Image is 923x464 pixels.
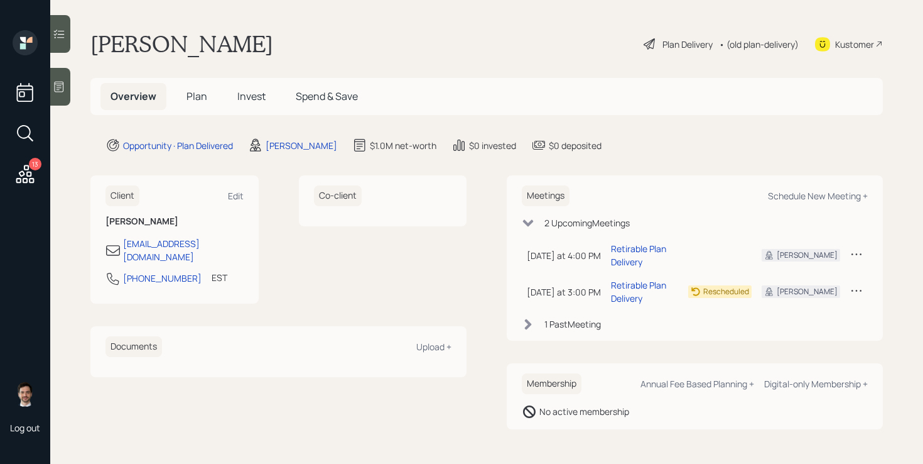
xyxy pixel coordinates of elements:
div: $0 deposited [549,139,602,152]
div: 2 Upcoming Meeting s [544,216,630,229]
div: No active membership [539,405,629,418]
span: Plan [186,89,207,103]
h6: Documents [105,336,162,357]
div: Retirable Plan Delivery [611,242,678,268]
div: EST [212,271,227,284]
div: 13 [29,158,41,170]
span: Overview [111,89,156,103]
div: [PERSON_NAME] [777,250,838,261]
h1: [PERSON_NAME] [90,30,273,58]
div: [DATE] at 3:00 PM [527,285,601,299]
div: Retirable Plan Delivery [611,279,678,305]
div: [PERSON_NAME] [777,286,838,297]
h6: Co-client [314,185,362,206]
h6: Membership [522,373,581,394]
div: Log out [10,422,40,434]
h6: Meetings [522,185,569,206]
div: Edit [228,190,244,202]
div: 1 Past Meeting [544,318,601,331]
div: Rescheduled [703,286,749,297]
div: Plan Delivery [662,38,713,51]
div: [DATE] at 4:00 PM [527,249,601,262]
div: $1.0M net-worth [370,139,436,152]
div: Digital-only Membership + [764,378,868,390]
div: Schedule New Meeting + [768,190,868,202]
div: • (old plan-delivery) [719,38,799,51]
div: Annual Fee Based Planning + [640,378,754,390]
div: Kustomer [835,38,874,51]
div: Upload + [416,341,451,353]
div: Opportunity · Plan Delivered [123,139,233,152]
div: [PHONE_NUMBER] [123,272,202,285]
span: Invest [237,89,266,103]
h6: Client [105,185,139,206]
span: Spend & Save [296,89,358,103]
div: $0 invested [469,139,516,152]
div: [PERSON_NAME] [266,139,337,152]
div: [EMAIL_ADDRESS][DOMAIN_NAME] [123,237,244,263]
img: jonah-coleman-headshot.png [13,382,38,407]
h6: [PERSON_NAME] [105,216,244,227]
